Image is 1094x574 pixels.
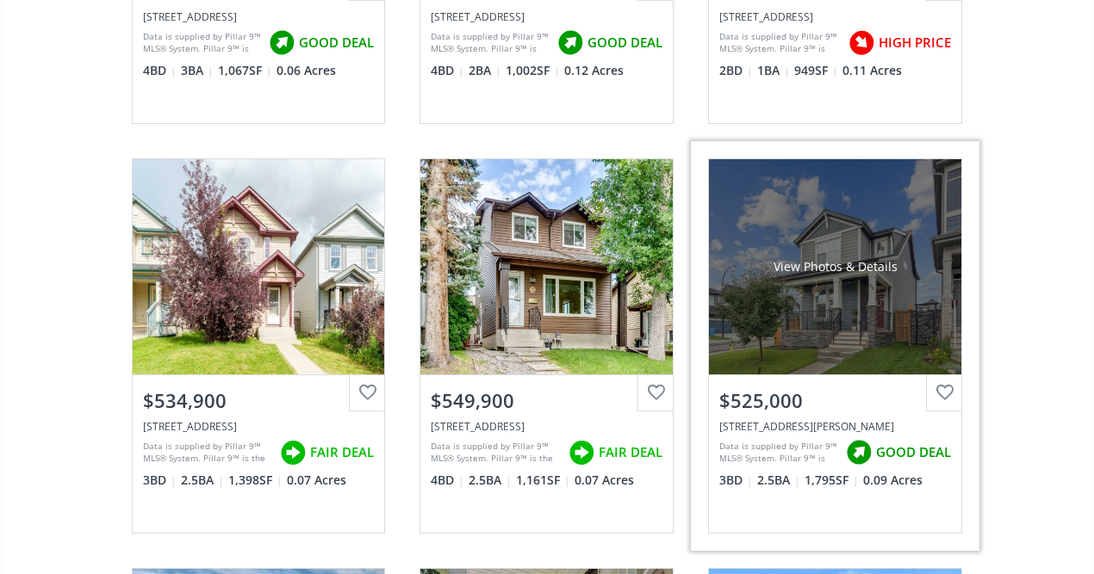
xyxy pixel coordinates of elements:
span: 0.11 Acres [842,62,902,79]
div: 147 Abadan Crescent NE, Calgary, AB T2A6P2 [431,9,662,24]
div: $525,000 [719,387,951,414]
span: 2 BA [469,62,501,79]
span: 2.5 BA [757,472,800,489]
span: 0.07 Acres [287,472,346,489]
span: 4 BD [431,472,464,489]
div: Data is supplied by Pillar 9™ MLS® System. Pillar 9™ is the owner of the copyright in its MLS® Sy... [719,30,840,56]
img: rating icon [276,435,310,470]
span: 2.5 BA [181,472,224,489]
span: 0.07 Acres [575,472,634,489]
img: rating icon [553,26,587,60]
span: 0.09 Acres [863,472,923,489]
span: 1,795 SF [805,472,859,489]
span: 2.5 BA [469,472,512,489]
span: 3 BD [143,472,177,489]
div: Data is supplied by Pillar 9™ MLS® System. Pillar 9™ is the owner of the copyright in its MLS® Sy... [143,440,272,466]
span: 4 BD [431,62,464,79]
div: 12 Rivervalley Drive SE, Calgary, AB T2C3K6 [431,419,662,434]
img: rating icon [564,435,599,470]
span: FAIR DEAL [599,443,662,461]
div: Data is supplied by Pillar 9™ MLS® System. Pillar 9™ is the owner of the copyright in its MLS® Sy... [143,30,261,56]
span: 1 BA [757,62,790,79]
img: rating icon [842,435,876,470]
span: 4 BD [143,62,177,79]
div: 86 Legacy Glen Way SE, Calgary, AB T2X 4E4 [719,419,951,434]
a: $549,900[STREET_ADDRESS]Data is supplied by Pillar 9™ MLS® System. Pillar 9™ is the owner of the ... [402,141,691,551]
span: 0.12 Acres [564,62,624,79]
span: GOOD DEAL [876,443,951,461]
a: $534,900[STREET_ADDRESS]Data is supplied by Pillar 9™ MLS® System. Pillar 9™ is the owner of the ... [115,141,403,551]
span: 2 BD [719,62,753,79]
span: 3 BD [719,472,753,489]
span: 1,002 SF [506,62,560,79]
span: 1,067 SF [218,62,272,79]
div: $549,900 [431,387,662,414]
img: rating icon [264,26,299,60]
span: 1,161 SF [516,472,570,489]
span: GOOD DEAL [299,34,374,52]
div: Data is supplied by Pillar 9™ MLS® System. Pillar 9™ is the owner of the copyright in its MLS® Sy... [719,440,837,466]
div: $534,900 [143,387,375,414]
div: Data is supplied by Pillar 9™ MLS® System. Pillar 9™ is the owner of the copyright in its MLS® Sy... [431,440,560,466]
div: 155 Taradale Drive NE, Calgary, AB T3J2R9 [143,9,375,24]
span: 1,398 SF [228,472,283,489]
a: View Photos & Details$525,000[STREET_ADDRESS][PERSON_NAME]Data is supplied by Pillar 9™ MLS® Syst... [691,141,979,551]
span: 949 SF [794,62,838,79]
div: Data is supplied by Pillar 9™ MLS® System. Pillar 9™ is the owner of the copyright in its MLS® Sy... [431,30,549,56]
div: 177 Everglen Way SW, Calgary, AB T2Y 5G1 [143,419,375,434]
img: rating icon [844,26,879,60]
span: 3 BA [181,62,214,79]
div: View Photos & Details [774,258,898,275]
span: 0.06 Acres [277,62,336,79]
span: GOOD DEAL [587,34,662,52]
div: 724 Pinecliff Road NE, Calgary, AB T1Y 3X1 [719,9,951,24]
span: FAIR DEAL [310,443,374,461]
span: HIGH PRICE [879,34,951,52]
